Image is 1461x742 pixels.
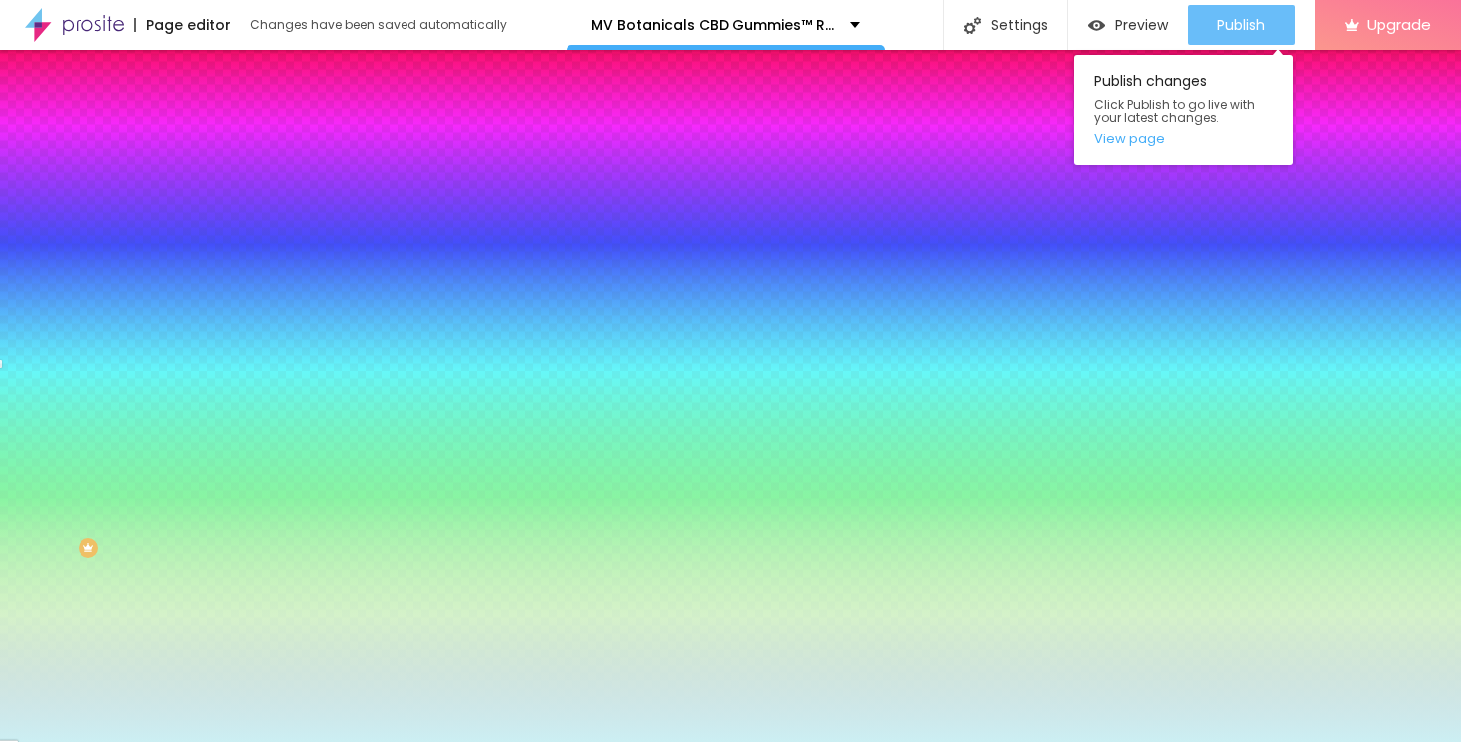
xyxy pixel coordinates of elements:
img: Icone [964,17,981,34]
span: Click Publish to go live with your latest changes. [1094,98,1273,124]
div: Page editor [134,18,231,32]
div: Publish changes [1074,55,1293,165]
button: Publish [1188,5,1295,45]
span: Preview [1115,17,1168,33]
span: Upgrade [1367,16,1431,33]
button: Preview [1068,5,1188,45]
div: Changes have been saved automatically [250,19,507,31]
img: view-1.svg [1088,17,1105,34]
p: MV Botanicals CBD Gummies™ Review: Safe, Effective, and Convenient CBD in Every Bite [591,18,835,32]
span: Publish [1217,17,1265,33]
a: View page [1094,132,1273,145]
